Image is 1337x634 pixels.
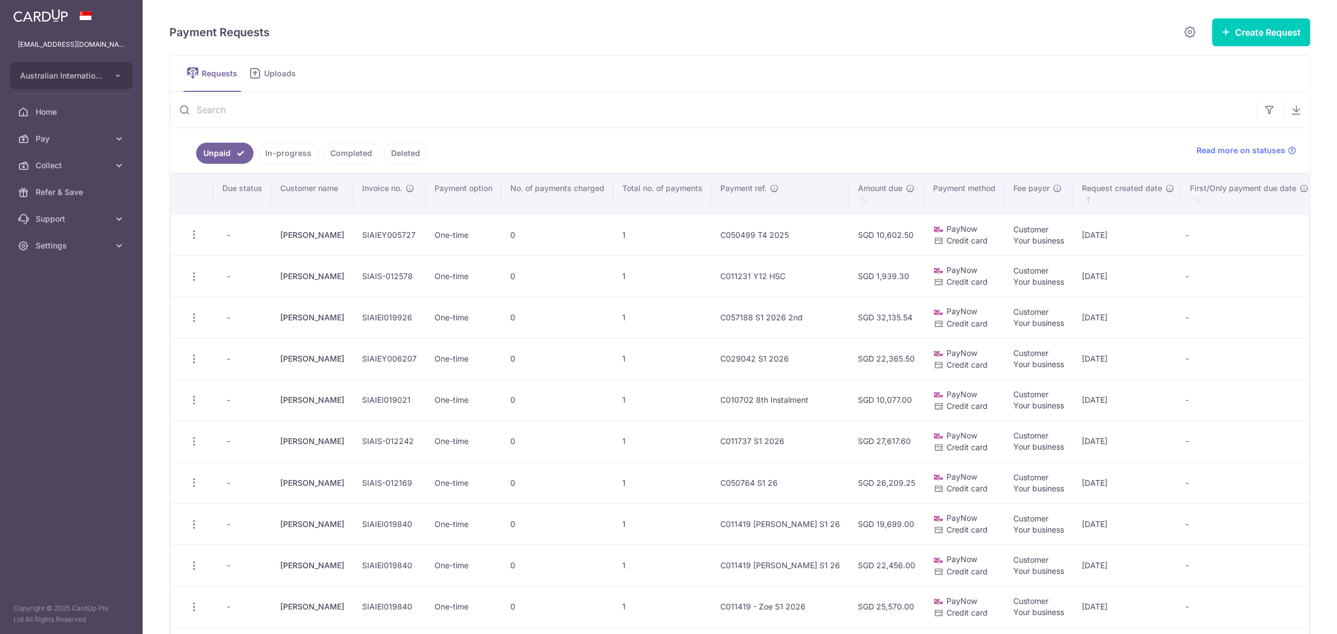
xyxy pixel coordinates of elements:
[946,567,988,576] span: Credit card
[613,421,711,462] td: 1
[222,558,235,573] span: -
[501,421,613,462] td: 0
[1212,18,1310,46] button: Create Request
[222,475,235,491] span: -
[353,338,426,379] td: SIAIEY006207
[933,555,944,566] img: paynow-md-4fe65508ce96feda548756c5ee0e473c78d4820b8ea51387c6e4ad89e58a5e61.png
[946,472,977,481] span: PayNow
[271,379,353,421] td: [PERSON_NAME]
[1013,266,1048,275] span: Customer
[711,586,849,627] td: C011419 - Zoe S1 2026
[271,174,353,214] th: Customer name
[1073,544,1181,586] td: [DATE]
[222,310,235,325] span: -
[353,255,426,296] td: SIAIS-012578
[501,462,613,503] td: 0
[501,174,613,214] th: No. of payments charged
[1181,214,1315,255] td: -
[711,379,849,421] td: C010702 8th Instalment
[1197,145,1296,156] a: Read more on statuses
[222,392,235,408] span: -
[1073,214,1181,255] td: [DATE]
[501,503,613,544] td: 0
[946,525,988,534] span: Credit card
[924,174,1004,214] th: Payment method
[933,348,944,359] img: paynow-md-4fe65508ce96feda548756c5ee0e473c78d4820b8ea51387c6e4ad89e58a5e61.png
[933,472,944,483] img: paynow-md-4fe65508ce96feda548756c5ee0e473c78d4820b8ea51387c6e4ad89e58a5e61.png
[946,608,988,617] span: Credit card
[933,224,944,235] img: paynow-md-4fe65508ce96feda548756c5ee0e473c78d4820b8ea51387c6e4ad89e58a5e61.png
[1013,607,1064,617] span: Your business
[36,133,109,144] span: Pay
[426,174,501,214] th: Payment option
[36,160,109,171] span: Collect
[196,143,253,164] a: Unpaid
[1073,379,1181,421] td: [DATE]
[170,92,1256,128] input: Search
[946,236,988,245] span: Credit card
[1266,601,1326,628] iframe: Opens a widget where you can find more information
[720,183,767,194] span: Payment ref.
[711,503,849,544] td: C011419 [PERSON_NAME] S1 26
[435,183,492,194] span: Payment option
[246,56,304,91] a: Uploads
[1004,174,1073,214] th: Fee payor
[1013,318,1064,328] span: Your business
[271,255,353,296] td: [PERSON_NAME]
[1197,145,1285,156] span: Read more on statuses
[1013,431,1048,440] span: Customer
[849,544,924,586] td: SGD 22,456.00
[849,255,924,296] td: SGD 1,939.30
[501,338,613,379] td: 0
[613,296,711,338] td: 1
[946,348,977,358] span: PayNow
[711,338,849,379] td: C029042 S1 2026
[426,214,501,255] td: One-time
[1013,555,1048,564] span: Customer
[426,338,501,379] td: One-time
[169,23,270,41] h5: Payment Requests
[501,296,613,338] td: 0
[1073,462,1181,503] td: [DATE]
[384,143,427,164] a: Deleted
[1181,503,1315,544] td: -
[613,338,711,379] td: 1
[946,389,977,399] span: PayNow
[1013,225,1048,234] span: Customer
[1082,183,1162,194] span: Request created date
[1013,307,1048,316] span: Customer
[426,586,501,627] td: One-time
[1073,503,1181,544] td: [DATE]
[222,269,235,284] span: -
[1190,183,1296,194] span: First/Only payment due date
[271,503,353,544] td: [PERSON_NAME]
[222,227,235,243] span: -
[1013,442,1064,451] span: Your business
[183,56,241,91] a: Requests
[622,183,702,194] span: Total no. of payments
[1181,296,1315,338] td: -
[1073,174,1181,214] th: Request created date : activate to sort column ascending
[933,431,944,442] img: paynow-md-4fe65508ce96feda548756c5ee0e473c78d4820b8ea51387c6e4ad89e58a5e61.png
[613,586,711,627] td: 1
[353,421,426,462] td: SIAIS-012242
[18,39,125,50] p: [EMAIL_ADDRESS][DOMAIN_NAME]
[711,296,849,338] td: C057188 S1 2026 2nd
[1013,389,1048,399] span: Customer
[849,338,924,379] td: SGD 22,365.50
[271,296,353,338] td: [PERSON_NAME]
[933,265,944,276] img: paynow-md-4fe65508ce96feda548756c5ee0e473c78d4820b8ea51387c6e4ad89e58a5e61.png
[946,224,977,233] span: PayNow
[613,379,711,421] td: 1
[353,503,426,544] td: SIAIEI019840
[613,462,711,503] td: 1
[202,68,241,79] span: Requests
[1181,338,1315,379] td: -
[933,389,944,401] img: paynow-md-4fe65508ce96feda548756c5ee0e473c78d4820b8ea51387c6e4ad89e58a5e61.png
[1013,359,1064,369] span: Your business
[426,462,501,503] td: One-time
[1073,421,1181,462] td: [DATE]
[1013,183,1050,194] span: Fee payor
[711,544,849,586] td: C011419 [PERSON_NAME] S1 26
[1181,255,1315,296] td: -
